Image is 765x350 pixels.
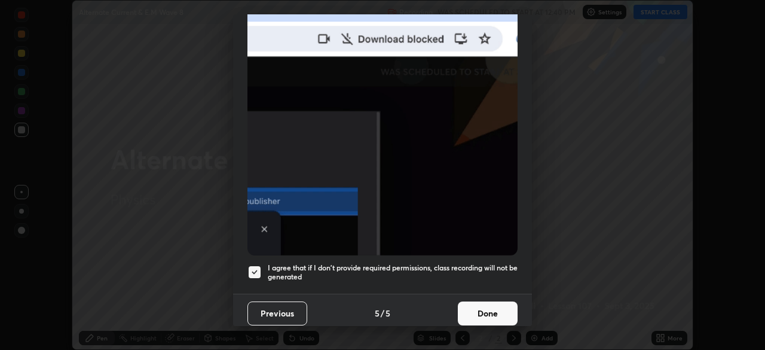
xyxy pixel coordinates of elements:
[268,263,518,282] h5: I agree that if I don't provide required permissions, class recording will not be generated
[375,307,380,319] h4: 5
[247,302,307,325] button: Previous
[381,307,384,319] h4: /
[458,302,518,325] button: Done
[385,307,390,319] h4: 5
